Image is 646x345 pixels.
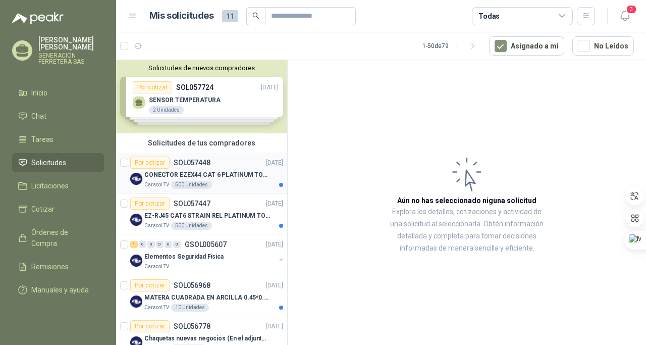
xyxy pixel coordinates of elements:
[120,64,283,72] button: Solicitudes de nuevos compradores
[489,36,564,56] button: Asignado a mi
[389,206,545,255] p: Explora los detalles, cotizaciones y actividad de una solicitud al seleccionarla. Obtén informaci...
[31,227,94,249] span: Órdenes de Compra
[144,304,169,312] p: Caracol TV
[12,257,104,276] a: Remisiones
[144,293,270,303] p: MATERA CUADRADA EN ARCILLA 0.45*0.45*0.40
[626,5,637,14] span: 3
[171,222,212,230] div: 500 Unidades
[174,200,210,207] p: SOL057447
[173,241,181,248] div: 0
[116,133,287,153] div: Solicitudes de tus compradores
[144,252,224,262] p: Elementos Seguridad Fisica
[478,11,500,22] div: Todas
[116,275,287,316] a: Por cotizarSOL056968[DATE] Company LogoMATERA CUADRADA EN ARCILLA 0.45*0.45*0.40Caracol TV10 Unid...
[144,211,270,221] p: EZ-RJ45 CAT6 STRAIN REL PLATINUM TOOLS
[144,181,169,189] p: Caracol TV
[116,193,287,234] a: Por cotizarSOL057447[DATE] Company LogoEZ-RJ45 CAT6 STRAIN REL PLATINUM TOOLSCaracol TV500 Unidades
[12,176,104,195] a: Licitaciones
[38,36,104,51] p: [PERSON_NAME] [PERSON_NAME]
[12,200,104,219] a: Cotizar
[266,322,283,331] p: [DATE]
[12,130,104,149] a: Tareas
[31,134,53,145] span: Tareas
[116,153,287,193] a: Por cotizarSOL057448[DATE] Company LogoCONECTOR EZEX44 CAT 6 PLATINUM TOOLSCaracol TV500 Unidades
[422,38,481,54] div: 1 - 50 de 79
[116,60,287,133] div: Solicitudes de nuevos compradoresPor cotizarSOL057724[DATE] SENSOR TEMPERATURA2 UnidadesPor cotiz...
[171,181,212,189] div: 500 Unidades
[31,111,46,122] span: Chat
[130,214,142,226] img: Company Logo
[130,295,142,308] img: Company Logo
[12,223,104,253] a: Órdenes de Compra
[222,10,238,22] span: 11
[616,7,634,25] button: 3
[149,9,214,23] h1: Mis solicitudes
[147,241,155,248] div: 0
[572,36,634,56] button: No Leídos
[31,180,69,191] span: Licitaciones
[31,284,89,295] span: Manuales y ayuda
[144,170,270,180] p: CONECTOR EZEX44 CAT 6 PLATINUM TOOLS
[12,153,104,172] a: Solicitudes
[38,53,104,65] p: GENERACION FERRETERA SAS
[130,279,170,291] div: Por cotizar
[12,107,104,126] a: Chat
[144,222,169,230] p: Caracol TV
[397,195,536,206] h3: Aún no has seleccionado niguna solicitud
[185,241,227,248] p: GSOL005607
[130,241,138,248] div: 1
[31,204,55,215] span: Cotizar
[266,240,283,250] p: [DATE]
[266,199,283,209] p: [DATE]
[31,157,66,168] span: Solicitudes
[130,320,170,332] div: Por cotizar
[171,304,209,312] div: 10 Unidades
[12,12,64,24] img: Logo peakr
[130,198,170,210] div: Por cotizar
[31,261,69,272] span: Remisiones
[130,255,142,267] img: Company Logo
[144,334,270,343] p: Chaquetas nuevas negocios (En el adjunto mas informacion)
[174,159,210,166] p: SOL057448
[130,238,285,271] a: 1 0 0 0 0 0 GSOL005607[DATE] Company LogoElementos Seguridad FisicaCaracol TV
[165,241,172,248] div: 0
[12,280,104,300] a: Manuales y ayuda
[266,281,283,290] p: [DATE]
[156,241,164,248] div: 0
[31,87,47,98] span: Inicio
[266,158,283,168] p: [DATE]
[139,241,146,248] div: 0
[130,157,170,169] div: Por cotizar
[130,173,142,185] img: Company Logo
[174,282,210,289] p: SOL056968
[144,263,169,271] p: Caracol TV
[12,83,104,103] a: Inicio
[174,323,210,330] p: SOL056778
[252,12,259,19] span: search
